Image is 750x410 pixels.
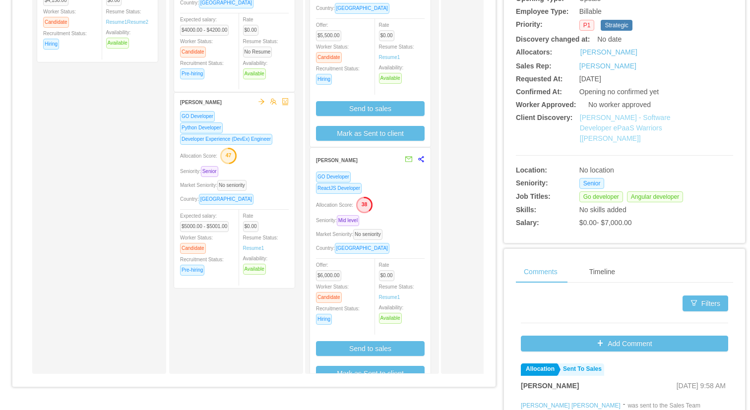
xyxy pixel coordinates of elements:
[516,75,562,83] b: Requested At:
[581,261,623,283] div: Timeline
[379,284,414,300] span: Resume Status:
[316,126,425,141] button: Mark as Sent to client
[316,22,345,38] span: Offer:
[43,17,69,28] span: Candidate
[521,336,728,351] button: icon: plusAdd Comment
[316,306,360,322] span: Recruitment Status:
[316,366,425,381] button: Mark as Sent to client
[379,313,402,324] span: Available
[106,30,133,46] span: Availability:
[353,229,382,240] span: No seniority
[521,363,557,376] a: Allocation
[579,62,636,70] a: [PERSON_NAME]
[180,153,217,159] span: Allocation Score:
[180,169,222,174] span: Seniority:
[579,88,659,96] span: Opening no confirmed yet
[127,18,148,26] a: Resume2
[180,39,213,55] span: Worker Status:
[316,5,393,11] span: Country:
[516,114,572,121] b: Client Discovery:
[558,363,604,376] a: Sent To Sales
[243,213,262,229] span: Rate
[180,100,222,105] strong: [PERSON_NAME]
[243,39,278,55] span: Resume Status:
[316,218,363,223] span: Seniority:
[516,206,536,214] b: Skills:
[180,68,204,79] span: Pre-hiring
[316,183,362,194] span: ReactJS Developer
[316,232,386,237] span: Market Seniority:
[579,7,602,15] span: Billable
[580,114,671,142] a: [PERSON_NAME] - Software Developer ePaaS Warriors [[PERSON_NAME]]
[362,201,368,207] text: 38
[243,60,270,76] span: Availability:
[516,88,562,96] b: Confirmed At:
[337,215,359,226] span: Mid level
[316,30,341,41] span: $5,500.00
[199,194,253,205] span: [GEOGRAPHIC_DATA]
[316,284,349,300] span: Worker Status:
[106,18,127,26] a: Resume1
[516,219,539,227] b: Salary:
[379,54,400,61] a: Resume1
[180,134,272,145] span: Developer Experience (DevEx) Engineer
[335,3,389,14] span: [GEOGRAPHIC_DATA]
[316,270,341,281] span: $6,000.00
[180,243,206,254] span: Candidate
[43,9,76,25] span: Worker Status:
[516,48,552,56] b: Allocators:
[316,44,349,60] span: Worker Status:
[316,74,332,85] span: Hiring
[379,262,398,278] span: Rate
[243,256,270,272] span: Availability:
[282,98,289,105] span: robot
[379,22,398,38] span: Rate
[579,206,626,214] span: No skills added
[316,172,351,182] span: GO Developer
[316,66,360,82] span: Recruitment Status:
[316,292,342,303] span: Candidate
[516,261,565,283] div: Comments
[180,17,233,33] span: Expected salary:
[243,25,258,36] span: $0.00
[400,152,413,168] button: mail
[180,122,223,133] span: Python Developer
[379,270,394,281] span: $0.00
[217,180,247,191] span: No seniority
[43,39,59,50] span: Hiring
[379,30,394,41] span: $0.00
[683,295,728,311] button: icon: filterFilters
[516,62,552,70] b: Sales Rep:
[180,196,257,202] span: Country:
[335,243,389,254] span: [GEOGRAPHIC_DATA]
[226,152,232,158] text: 47
[106,38,129,49] span: Available
[516,192,551,200] b: Job Titles:
[243,244,264,252] a: Resume1
[243,221,258,232] span: $0.00
[243,264,266,275] span: Available
[516,179,548,187] b: Seniority:
[579,20,595,31] span: P1
[316,202,353,208] span: Allocation Score:
[516,20,543,28] b: Priority:
[180,111,215,122] span: GO Developer
[579,178,605,189] span: Senior
[258,98,265,105] span: arrow-right
[180,265,204,276] span: Pre-hiring
[623,399,625,410] div: -
[579,165,688,176] div: No location
[516,101,576,109] b: Worker Approved:
[516,7,568,15] b: Employee Type:
[580,47,637,58] a: [PERSON_NAME]
[379,293,400,301] a: Resume1
[180,235,213,251] span: Worker Status:
[243,17,262,33] span: Rate
[353,196,373,212] button: 38
[379,305,406,321] span: Availability:
[243,235,278,251] span: Resume Status:
[516,35,590,43] b: Discovery changed at:
[588,101,651,109] span: No worker approved
[316,341,425,356] button: Send to sales
[180,25,229,36] span: $4000.00 - $4200.00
